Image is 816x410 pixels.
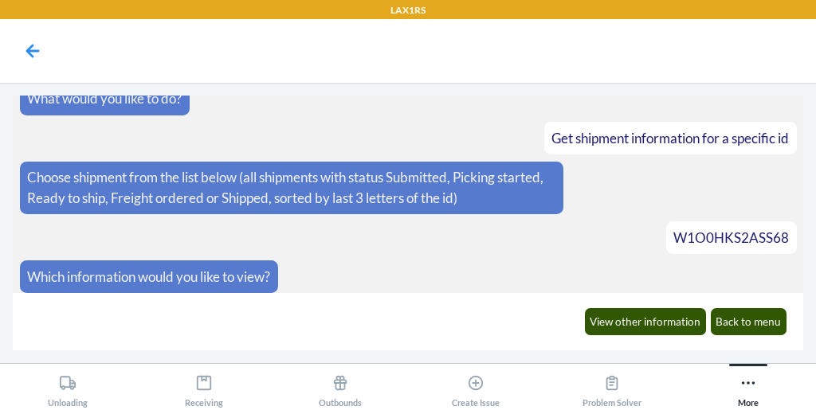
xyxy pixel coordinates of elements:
div: Problem Solver [583,368,641,408]
button: Create Issue [408,364,544,408]
p: What would you like to do? [27,88,182,109]
button: Back to menu [711,308,787,335]
p: Which information would you like to view? [27,267,270,287]
div: Receiving [185,368,223,408]
div: Create Issue [452,368,500,408]
div: Outbounds [319,368,362,408]
button: Problem Solver [544,364,681,408]
div: More [738,368,759,408]
span: Get shipment information for a specific id [551,130,789,146]
button: View other information [585,308,707,335]
p: LAX1RS [390,3,426,18]
p: Choose shipment from the list below (all shipments with status Submitted, Picking started, Ready ... [27,167,556,208]
button: Receiving [136,364,273,408]
button: Outbounds [272,364,408,408]
div: Unloading [48,368,88,408]
span: W1O0HKS2ASS68 [673,229,789,246]
button: More [680,364,816,408]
